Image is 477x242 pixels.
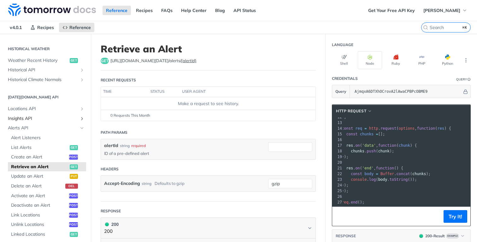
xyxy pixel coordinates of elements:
[364,126,367,131] span: =
[396,172,410,176] span: concat
[332,120,343,126] div: 13
[351,200,358,204] span: end
[468,78,471,81] i: Information
[355,143,360,148] span: on
[8,201,86,210] a: Deactivate an Alertpost
[148,87,180,97] th: status
[101,58,109,64] span: get
[342,126,451,131] span: . ( , ( ) {
[101,43,316,55] h1: Retrieve an Alert
[70,174,78,179] span: put
[384,51,408,69] button: Ruby
[8,162,86,172] a: Retrieve an Alertget
[11,231,68,238] span: Linked Locations
[8,181,86,191] a: Delete an Alertdel
[456,77,467,82] div: Query
[37,25,54,30] span: Recipes
[104,228,119,235] p: 200
[378,149,390,153] span: chunk
[409,51,434,69] button: PHP
[423,8,460,13] span: [PERSON_NAME]
[342,143,417,148] span: . ( , ( ) {
[103,6,131,15] a: Reference
[11,135,85,141] span: Alert Listeners
[8,106,78,112] span: Locations API
[332,85,350,98] button: Query
[412,172,426,176] span: chunks
[27,23,57,32] a: Recipes
[332,154,343,160] div: 19
[142,179,151,188] div: string
[120,143,130,149] div: string
[158,6,176,15] a: FAQs
[425,233,445,239] div: 200 - Result
[346,143,353,148] span: res
[70,58,78,63] span: get
[105,222,109,226] span: 200
[11,221,68,228] span: Unlink Locations
[180,87,303,97] th: user agent
[342,166,403,170] span: . ( , () {
[5,75,86,85] a: Historical Climate NormalsShow subpages for Historical Climate Normals
[79,126,85,131] button: Hide subpages for Alerts API
[5,94,86,100] h2: [DATE][DOMAIN_NAME] API
[364,172,374,176] span: body
[332,137,343,143] div: 16
[8,133,86,143] a: Alert Listeners
[365,6,418,15] a: Get Your Free API Key
[11,164,68,170] span: Retrieve an Alert
[332,131,343,137] div: 15
[380,126,397,131] span: request
[367,149,376,153] span: push
[399,126,415,131] span: options
[101,130,127,135] div: Path Params
[332,160,343,165] div: 20
[5,65,86,75] a: Historical APIShow subpages for Historical API
[8,230,86,239] a: Linked Locationsget
[376,172,378,176] span: =
[332,188,343,194] div: 25
[335,233,356,239] button: RESPONSE
[336,108,366,114] span: http Request
[79,106,85,111] button: Show subpages for Locations API
[335,89,346,94] span: Query
[332,42,353,48] div: Language
[101,166,119,172] div: Headers
[69,213,78,218] span: post
[419,234,423,238] span: 200
[11,154,68,160] span: Create an Alert
[342,183,349,187] span: });
[8,143,86,152] a: List Alertsget
[332,194,343,199] div: 26
[230,6,259,15] a: API Status
[11,183,64,189] span: Delete an Alert
[355,166,360,170] span: on
[70,145,78,150] span: get
[346,132,357,136] span: const
[332,51,356,69] button: Shell
[8,115,78,122] span: Insights API
[6,23,25,32] span: v4.0.1
[332,143,343,148] div: 17
[11,173,68,180] span: Update an Alert
[378,143,397,148] span: function
[8,210,86,220] a: Link Locationspost
[5,56,86,65] a: Weather Recent Historyget
[5,114,86,123] a: Insights APIShow subpages for Insights API
[332,165,343,171] div: 21
[362,143,376,148] span: 'data'
[101,208,121,214] div: Response
[416,233,467,239] button: 200200-ResultExample
[342,177,417,182] span: . ( . ());
[69,25,91,30] span: Reference
[65,184,78,189] span: del
[5,46,86,52] h2: Historical Weather
[342,155,349,159] span: });
[104,142,118,149] label: alertId
[181,58,197,63] label: {alertId}
[351,172,362,176] span: const
[462,88,469,95] button: Hide
[390,177,408,182] span: toString
[104,151,259,156] p: ID of a pre-defined alert
[69,193,78,198] span: post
